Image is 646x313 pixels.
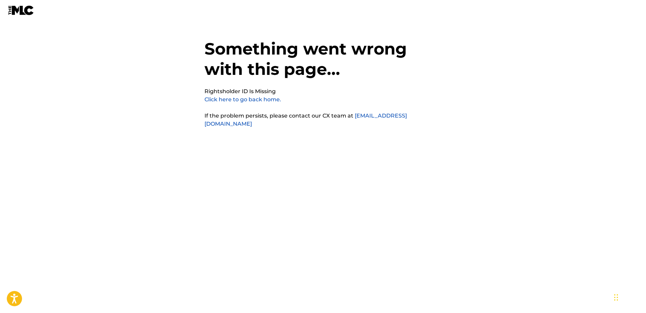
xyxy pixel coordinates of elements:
h1: Something went wrong with this page... [204,39,442,87]
a: Click here to go back home. [204,96,281,103]
iframe: Chat Widget [612,280,646,313]
a: [EMAIL_ADDRESS][DOMAIN_NAME] [204,112,407,127]
div: Drag [614,287,618,308]
pre: Rightsholder ID Is Missing [204,87,276,96]
p: If the problem persists, please contact our CX team at [204,112,442,128]
iframe: Resource Center [627,207,646,261]
img: MLC Logo [8,5,34,15]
